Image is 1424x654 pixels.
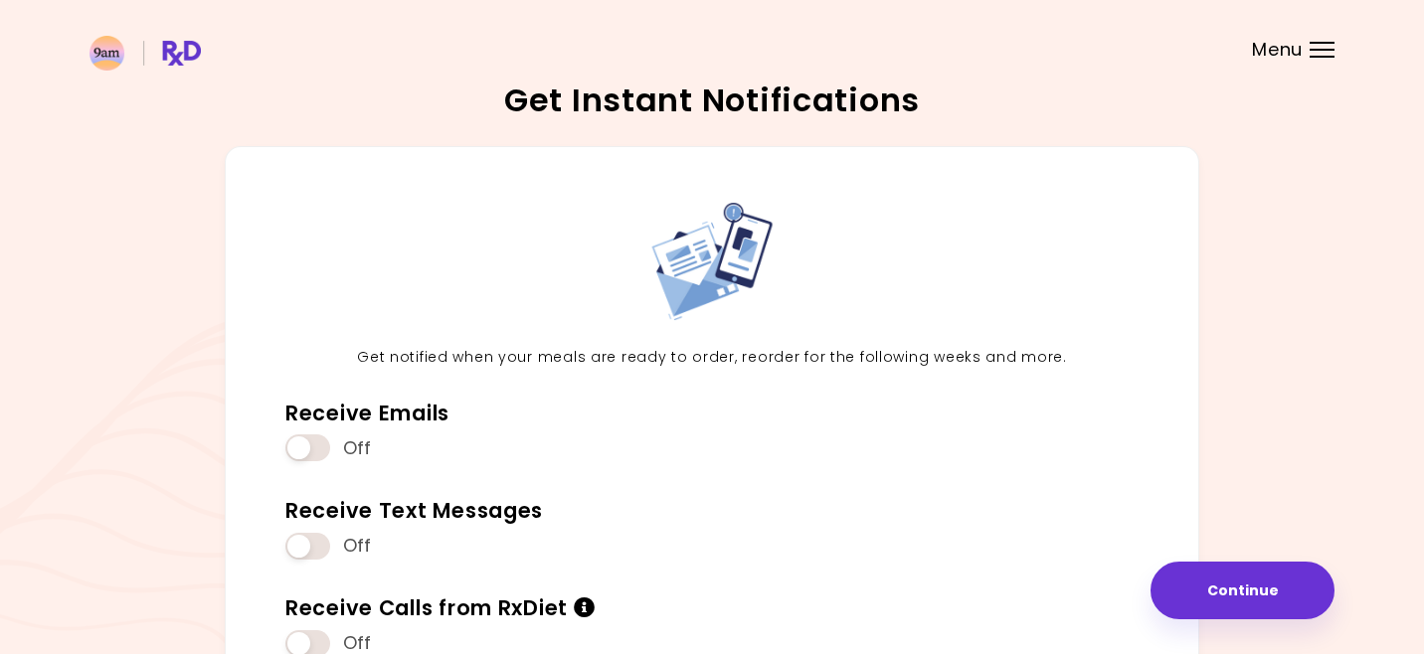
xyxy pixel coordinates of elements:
[574,597,596,618] i: Info
[1151,562,1335,619] button: Continue
[285,497,543,524] div: Receive Text Messages
[285,594,595,621] div: Receive Calls from RxDiet
[89,36,201,71] img: RxDiet
[270,346,1154,370] p: Get notified when your meals are ready to order, reorder for the following weeks and more.
[343,437,372,460] span: Off
[1252,41,1303,59] span: Menu
[89,84,1335,116] h2: Get Instant Notifications
[285,400,449,426] div: Receive Emails
[343,535,372,558] span: Off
